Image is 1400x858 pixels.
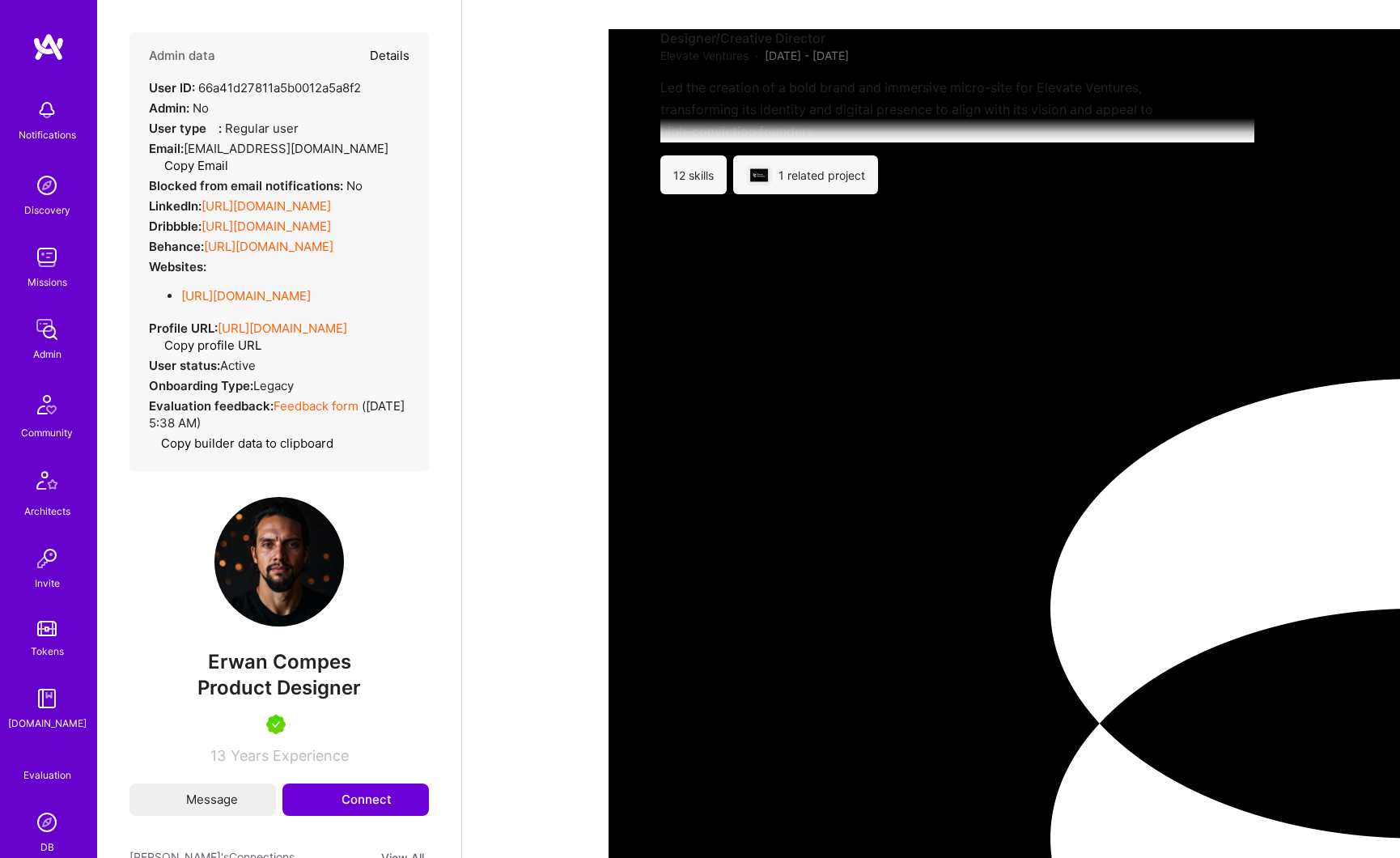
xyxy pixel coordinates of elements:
[31,806,63,839] img: Admin Search
[149,141,184,156] strong: Email:
[214,497,344,627] img: User Avatar
[253,378,294,393] span: legacy
[370,32,409,79] button: Details
[202,219,331,234] a: [URL][DOMAIN_NAME]
[152,337,261,354] button: Copy profile URL
[129,784,276,816] button: Message
[765,47,849,64] span: [DATE] - [DATE]
[31,682,63,715] img: guide book
[733,155,878,194] div: 1 related project
[31,94,63,126] img: bell
[749,168,770,184] img: Elevate Ventures
[218,321,347,336] a: [URL][DOMAIN_NAME]
[28,274,67,291] div: Missions
[660,155,727,194] div: 12 skills
[149,177,363,194] div: No
[149,120,299,137] div: Regular user
[31,313,63,346] img: admin teamwork
[149,219,202,234] strong: Dribbble:
[21,424,73,441] div: Community
[231,747,349,764] span: Years Experience
[149,178,346,193] strong: Blocked from email notifications:
[19,126,76,143] div: Notifications
[266,715,286,734] img: A.Teamer in Residence
[149,438,161,450] i: icon Copy
[149,435,333,452] button: Copy builder data to clipboard
[33,346,62,363] div: Admin
[149,79,361,96] div: 66a41d27811a5b0012a5a8f2
[23,767,71,784] div: Evaluation
[149,398,274,414] strong: Evaluation feedback:
[210,747,226,764] span: 13
[28,464,66,503] img: Architects
[320,792,334,807] i: icon Connect
[149,397,409,431] div: ( [DATE] 5:38 AM )
[149,121,222,136] strong: User type :
[35,575,60,592] div: Invite
[149,239,204,254] strong: Behance:
[149,80,195,96] strong: User ID:
[184,141,388,156] span: [EMAIL_ADDRESS][DOMAIN_NAME]
[181,288,311,304] a: [URL][DOMAIN_NAME]
[24,503,70,520] div: Architects
[152,157,228,174] button: Copy Email
[8,715,87,732] div: [DOMAIN_NAME]
[149,259,206,274] strong: Websites:
[152,160,164,172] i: icon Copy
[206,121,218,133] i: Help
[37,621,57,636] img: tokens
[220,358,256,373] span: Active
[660,29,849,47] h4: Designer/Creative Director
[202,198,331,214] a: [URL][DOMAIN_NAME]
[274,398,358,414] a: Feedback form
[31,643,64,660] div: Tokens
[31,169,63,202] img: discovery
[40,839,54,856] div: DB
[204,239,333,254] a: [URL][DOMAIN_NAME]
[149,321,218,336] strong: Profile URL:
[149,100,189,116] strong: Admin:
[149,100,209,117] div: No
[24,202,70,219] div: Discovery
[660,47,749,64] span: Elevate Ventures
[32,32,65,62] img: logo
[197,676,361,699] span: Product Designer
[755,47,758,64] span: ·
[149,49,215,63] h4: Admin data
[152,340,164,352] i: icon Copy
[129,650,429,674] span: Erwan Compes
[41,754,53,767] i: icon SelectionTeam
[149,358,220,373] strong: User status:
[31,241,63,274] img: teamwork
[28,385,66,424] img: Community
[149,378,253,393] strong: Onboarding Type:
[282,784,429,816] button: Connect
[168,794,179,805] i: icon Mail
[31,542,63,575] img: Invite
[149,198,202,214] strong: LinkedIn:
